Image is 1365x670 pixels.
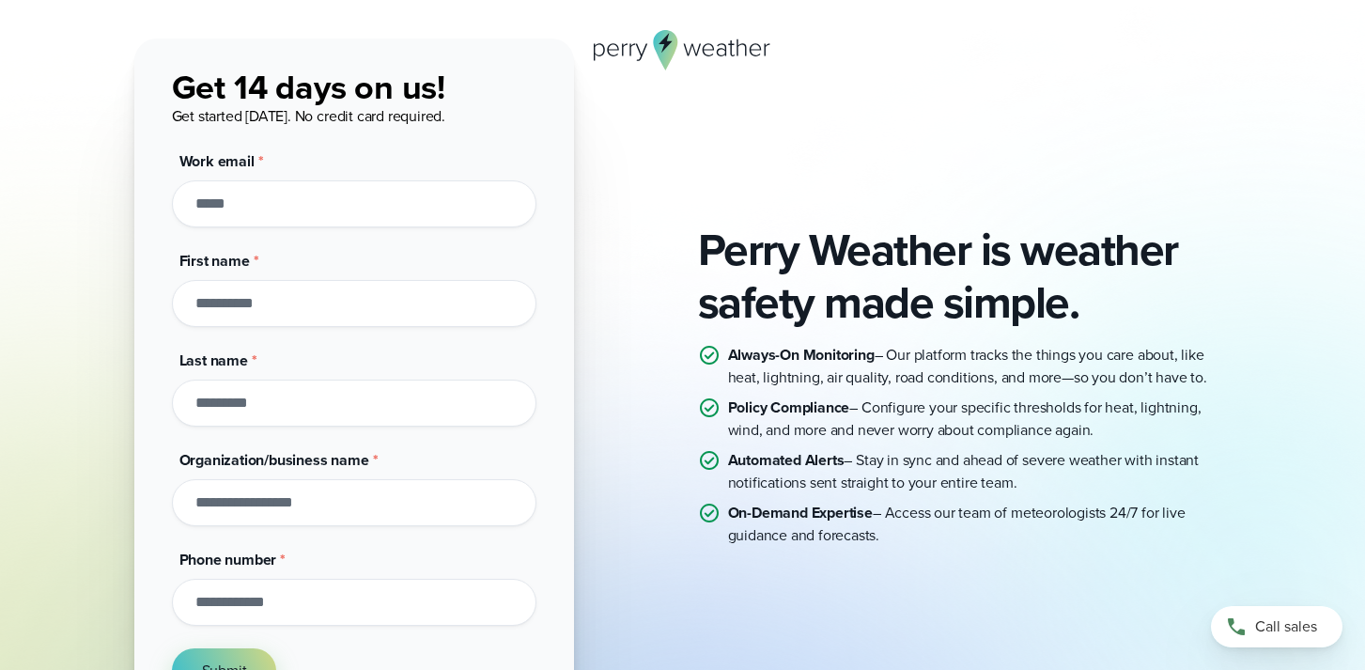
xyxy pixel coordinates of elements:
strong: Automated Alerts [728,449,845,471]
h2: Perry Weather is weather safety made simple. [698,224,1232,329]
p: – Our platform tracks the things you care about, like heat, lightning, air quality, road conditio... [728,344,1232,389]
span: Phone number [179,549,277,570]
span: Call sales [1255,615,1317,638]
p: – Configure your specific thresholds for heat, lightning, wind, and more and never worry about co... [728,397,1232,442]
span: Last name [179,350,248,371]
span: Work email [179,150,255,172]
span: Get 14 days on us! [172,62,446,112]
p: – Stay in sync and ahead of severe weather with instant notifications sent straight to your entir... [728,449,1232,494]
strong: On-Demand Expertise [728,502,873,523]
span: Organization/business name [179,449,369,471]
span: First name [179,250,250,272]
a: Call sales [1211,606,1342,647]
span: Get started [DATE]. No credit card required. [172,105,446,127]
strong: Policy Compliance [728,397,850,418]
strong: Always-On Monitoring [728,344,875,366]
p: – Access our team of meteorologists 24/7 for live guidance and forecasts. [728,502,1232,547]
